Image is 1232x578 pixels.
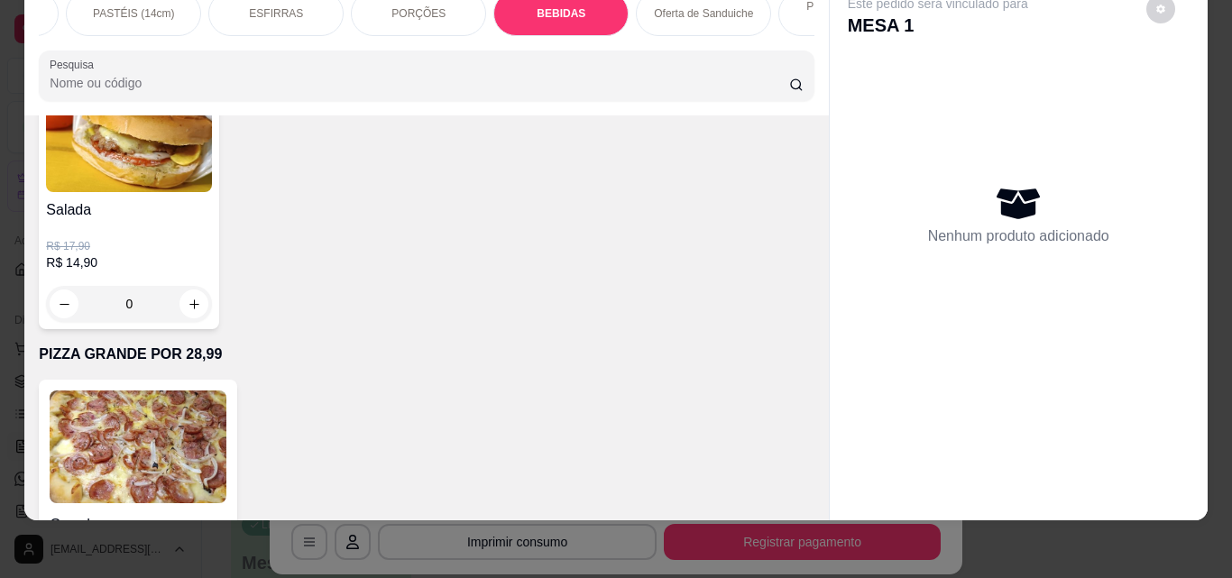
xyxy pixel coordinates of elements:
[46,253,212,271] p: R$ 14,90
[249,6,303,21] p: ESFIRRAS
[848,13,1028,38] p: MESA 1
[39,344,814,365] p: PIZZA GRANDE POR 28,99
[46,239,212,253] p: R$ 17,90
[537,6,585,21] p: BEBIDAS
[928,225,1109,247] p: Nenhum produto adicionado
[46,199,212,221] h4: Salada
[46,79,212,192] img: product-image
[50,74,789,92] input: Pesquisa
[93,6,174,21] p: PASTÉIS (14cm)
[654,6,753,21] p: Oferta de Sanduiche
[50,514,226,536] h4: Grande
[391,6,446,21] p: PORÇÕES
[50,390,226,503] img: product-image
[50,57,100,72] label: Pesquisa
